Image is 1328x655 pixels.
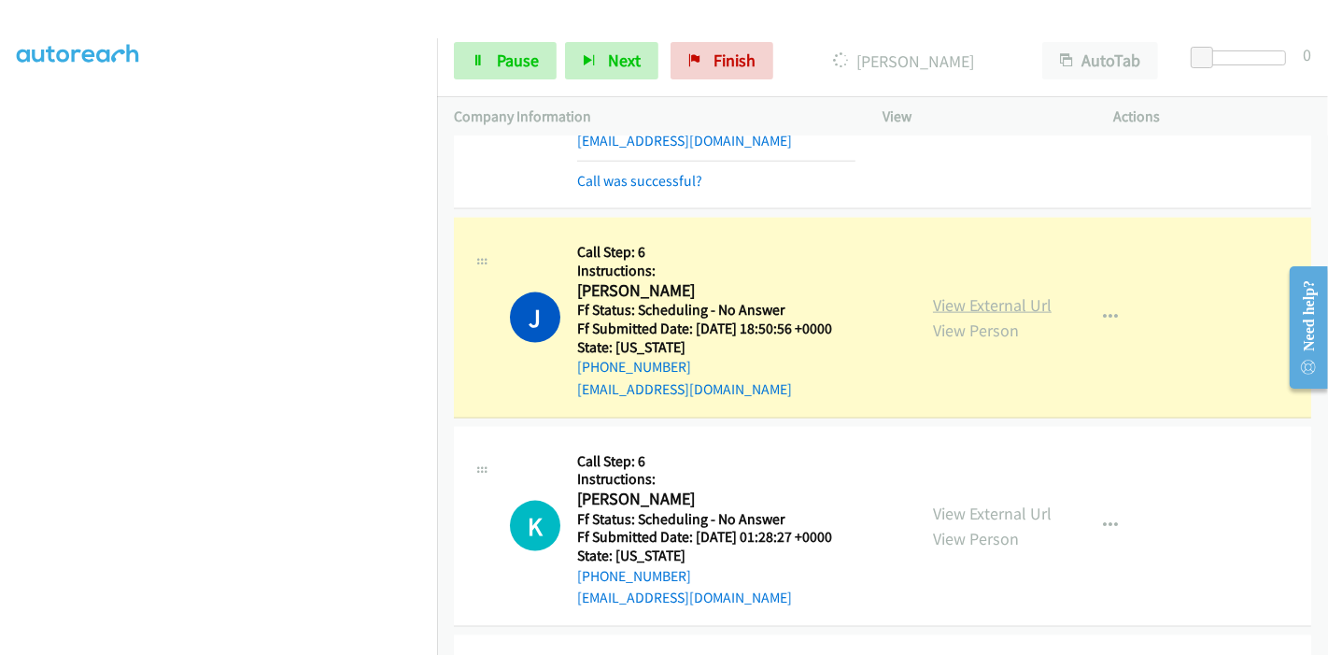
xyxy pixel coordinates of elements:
[577,320,855,338] h5: Ff Submitted Date: [DATE] 18:50:56 +0000
[577,470,855,489] h5: Instructions:
[713,50,756,71] span: Finish
[577,172,702,190] a: Call was successful?
[933,320,1019,341] a: View Person
[1042,42,1158,79] button: AutoTab
[577,301,855,320] h5: Ff Status: Scheduling - No Answer
[1275,253,1328,402] iframe: Resource Center
[510,501,560,551] h1: K
[577,510,855,529] h5: Ff Status: Scheduling - No Answer
[1114,106,1312,128] p: Actions
[577,280,855,302] h2: [PERSON_NAME]
[577,489,855,510] h2: [PERSON_NAME]
[454,42,557,79] a: Pause
[577,358,691,376] a: [PHONE_NUMBER]
[798,49,1009,74] p: [PERSON_NAME]
[565,42,658,79] button: Next
[497,50,539,71] span: Pause
[577,547,855,565] h5: State: [US_STATE]
[671,42,773,79] a: Finish
[577,262,855,280] h5: Instructions:
[1303,42,1311,67] div: 0
[883,106,1081,128] p: View
[933,528,1019,549] a: View Person
[577,452,855,471] h5: Call Step: 6
[577,243,855,262] h5: Call Step: 6
[510,292,560,343] h1: J
[454,106,849,128] p: Company Information
[577,132,792,150] a: [EMAIL_ADDRESS][DOMAIN_NAME]
[510,501,560,551] div: The call is yet to be attempted
[608,50,641,71] span: Next
[577,380,792,398] a: [EMAIL_ADDRESS][DOMAIN_NAME]
[577,528,855,547] h5: Ff Submitted Date: [DATE] 01:28:27 +0000
[933,294,1052,316] a: View External Url
[577,589,792,606] a: [EMAIL_ADDRESS][DOMAIN_NAME]
[933,503,1052,524] a: View External Url
[577,567,691,585] a: [PHONE_NUMBER]
[577,338,855,357] h5: State: [US_STATE]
